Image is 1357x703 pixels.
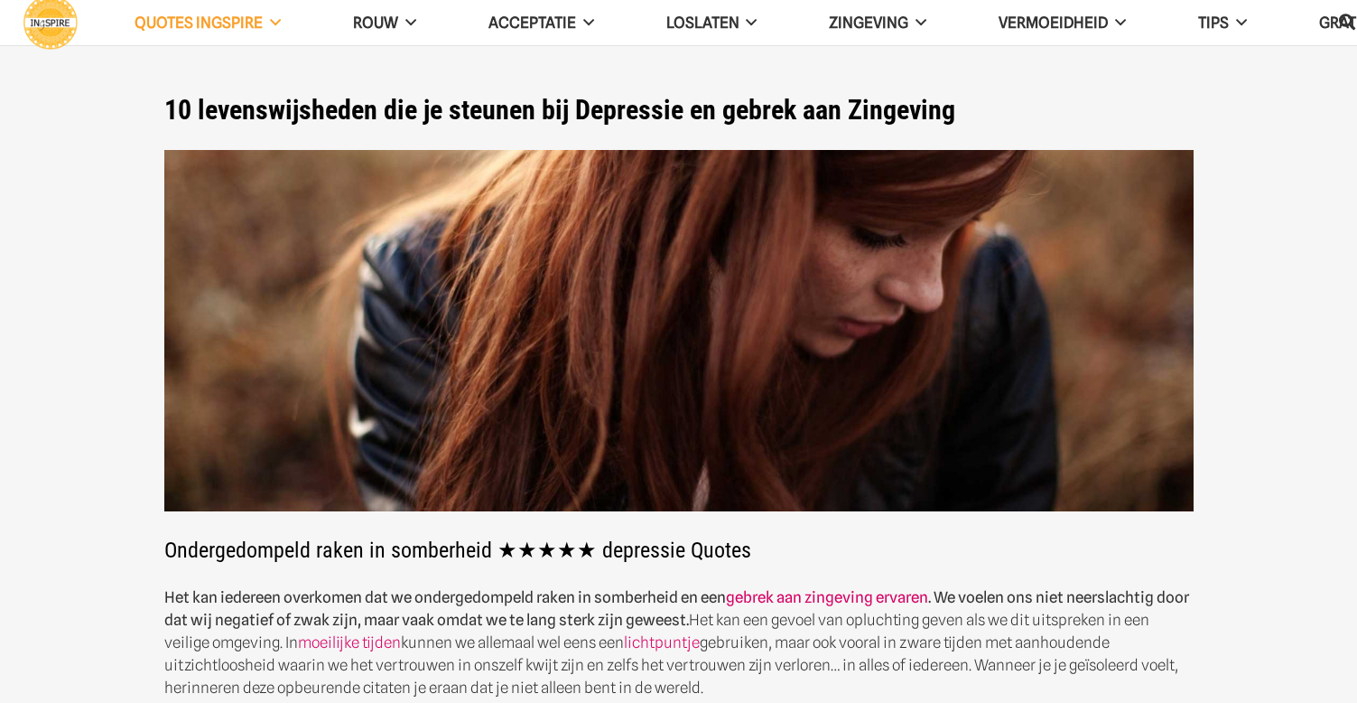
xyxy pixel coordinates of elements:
p: Het kan een gevoel van opluchting geven als we dit uitspreken in een veilige omgeving. In kunnen ... [164,586,1194,699]
span: VERMOEIDHEID [999,14,1108,32]
a: lichtpuntje [624,633,700,651]
span: QUOTES INGSPIRE [135,14,263,32]
a: moeilijke tijden [298,633,401,651]
span: Loslaten [666,14,739,32]
a: gebrek aan zingeving ervaren [726,588,928,606]
span: Acceptatie [488,14,576,32]
h1: 10 levenswijsheden die je steunen bij Depressie en gebrek aan Zingeving [164,94,1194,127]
img: Woorden die kracht geven bij depressie [164,150,1194,512]
span: Zingeving [829,14,908,32]
strong: Het kan iedereen overkomen dat we ondergedompeld raken in somberheid en een . We voelen ons niet ... [164,588,1189,629]
span: ROUW [353,14,398,32]
h2: Ondergedompeld raken in somberheid ★★★★★ depressie Quotes [164,150,1194,564]
span: TIPS [1198,14,1229,32]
